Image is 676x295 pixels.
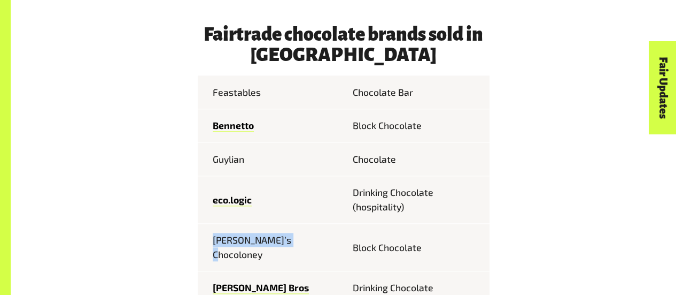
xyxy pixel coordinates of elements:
[344,223,489,271] td: Block Chocolate
[198,223,344,271] td: [PERSON_NAME]’s Chocoloney
[344,176,489,223] td: Drinking Chocolate (hospitality)
[213,282,309,294] a: [PERSON_NAME] Bros
[344,109,489,142] td: Block Chocolate
[344,142,489,176] td: Chocolate
[198,142,344,176] td: Guylian
[213,194,252,206] a: eco.logic
[213,119,254,132] a: Bennetto
[198,25,489,65] h3: Fairtrade chocolate brands sold in [GEOGRAPHIC_DATA]
[198,75,344,109] td: Feastables
[344,75,489,109] td: Chocolate Bar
